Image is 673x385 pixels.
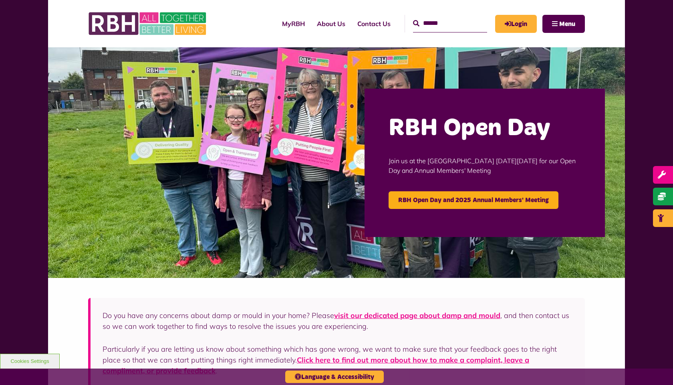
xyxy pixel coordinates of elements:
[285,371,384,383] button: Language & Accessibility
[389,191,558,209] a: RBH Open Day and 2025 Annual Members' Meeting
[103,344,573,376] p: Particularly if you are letting us know about something which has gone wrong, we want to make sur...
[334,311,500,320] a: visit our dedicated page about damp and mould
[311,13,351,34] a: About Us
[389,113,581,144] h2: RBH Open Day
[351,13,397,34] a: Contact Us
[103,310,573,332] p: Do you have any concerns about damp or mould in your home? Please , and then contact us so we can...
[637,349,673,385] iframe: Netcall Web Assistant for live chat
[389,144,581,187] p: Join us at the [GEOGRAPHIC_DATA] [DATE][DATE] for our Open Day and Annual Members' Meeting
[103,355,529,375] a: Click here to find out more about how to make a complaint, leave a compliment, or provide feedback
[542,15,585,33] button: Navigation
[495,15,537,33] a: MyRBH
[559,21,575,27] span: Menu
[276,13,311,34] a: MyRBH
[88,8,208,39] img: RBH
[48,47,625,278] img: Image (22)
